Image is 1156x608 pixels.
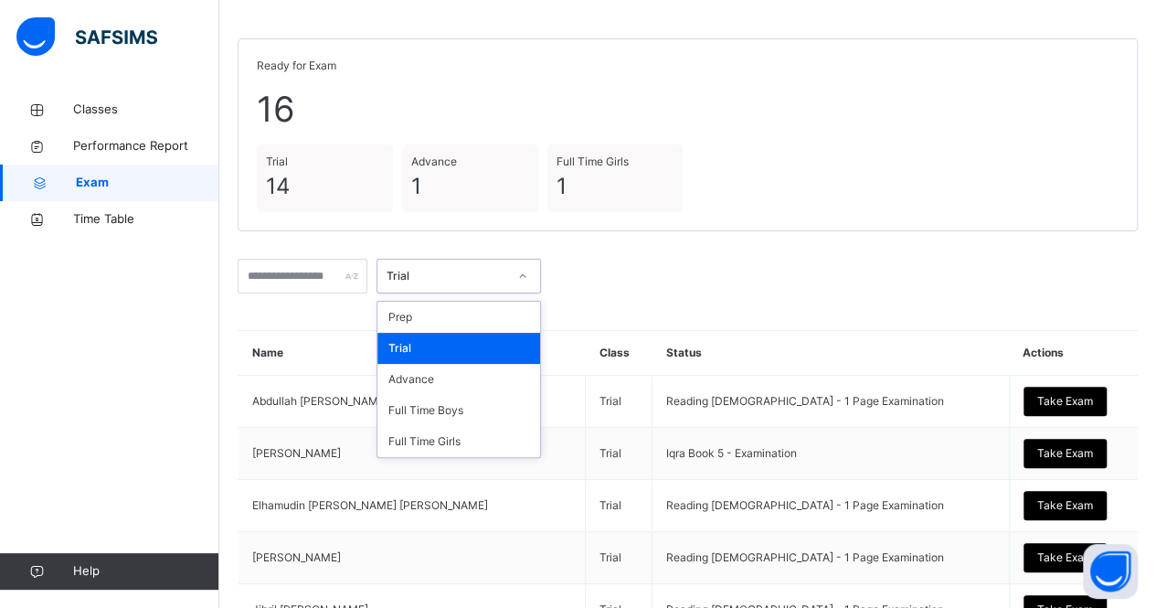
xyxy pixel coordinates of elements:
[266,154,384,170] span: Trial
[1037,393,1093,410] span: Take Exam
[239,376,586,428] td: Abdullah [PERSON_NAME] [PERSON_NAME]
[76,174,219,192] span: Exam
[239,532,586,584] td: [PERSON_NAME]
[239,428,586,480] td: [PERSON_NAME]
[586,428,652,480] td: Trial
[652,428,1010,480] td: Iqra Book 5 - Examination
[16,17,157,56] img: safsims
[377,364,540,395] div: Advance
[1009,331,1138,376] th: Actions
[73,210,219,229] span: Time Table
[73,562,218,581] span: Help
[586,376,652,428] td: Trial
[411,154,529,170] span: Advance
[377,333,540,364] div: Trial
[377,395,540,426] div: Full Time Boys
[266,170,384,203] span: 14
[652,480,1010,532] td: Reading [DEMOGRAPHIC_DATA] - 1 Page Examination
[652,532,1010,584] td: Reading [DEMOGRAPHIC_DATA] - 1 Page Examination
[586,480,652,532] td: Trial
[1037,549,1093,566] span: Take Exam
[1037,497,1093,514] span: Take Exam
[652,376,1010,428] td: Reading [DEMOGRAPHIC_DATA] - 1 Page Examination
[257,83,1119,135] span: 16
[73,101,219,119] span: Classes
[239,331,586,376] th: Name
[557,170,674,203] span: 1
[652,331,1010,376] th: Status
[387,268,507,284] div: Trial
[377,302,540,333] div: Prep
[1037,445,1093,462] span: Take Exam
[73,137,219,155] span: Performance Report
[586,331,652,376] th: Class
[411,170,529,203] span: 1
[239,480,586,532] td: Elhamudin [PERSON_NAME] [PERSON_NAME]
[1083,544,1138,599] button: Open asap
[557,154,674,170] span: Full Time Girls
[586,532,652,584] td: Trial
[257,58,1119,74] span: Ready for Exam
[377,426,540,457] div: Full Time Girls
